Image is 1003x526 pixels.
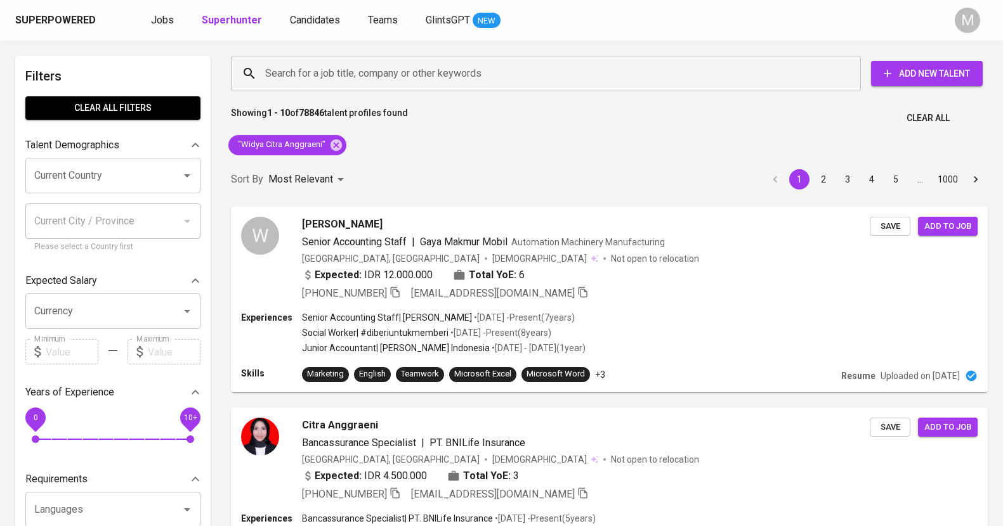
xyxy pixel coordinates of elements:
[302,267,433,283] div: IDR 12.000.000
[25,96,200,120] button: Clear All filters
[595,368,605,381] p: +3
[241,217,279,255] div: W
[411,287,575,299] span: [EMAIL_ADDRESS][DOMAIN_NAME]
[426,14,470,26] span: GlintsGPT
[151,14,174,26] span: Jobs
[876,219,904,234] span: Save
[231,207,988,392] a: W[PERSON_NAME]Senior Accounting Staff|Gaya Makmur MobilAutomation Machinery Manufacturing[GEOGRAP...
[463,468,511,484] b: Total YoE:
[955,8,980,33] div: M
[25,380,200,405] div: Years of Experience
[34,241,192,253] p: Please select a Country first
[302,488,387,500] span: [PHONE_NUMBER]
[299,108,324,118] b: 78846
[934,169,962,189] button: Go to page 1000
[241,512,302,525] p: Experiences
[202,14,262,26] b: Superhunter
[841,369,875,382] p: Resume
[241,418,279,456] img: df07b96f8b813b931334bb2c481ea2c9.jpg
[302,418,378,433] span: Citra Anggraeni
[511,237,665,247] span: Automation Machinery Manufacturing
[241,311,302,324] p: Experiences
[25,273,97,288] p: Expected Salary
[837,169,858,189] button: Go to page 3
[426,13,501,29] a: GlintsGPT NEW
[513,468,519,484] span: 3
[33,413,37,422] span: 0
[813,169,834,189] button: Go to page 2
[789,169,810,189] button: page 1
[411,488,575,500] span: [EMAIL_ADDRESS][DOMAIN_NAME]
[302,453,480,466] div: [GEOGRAPHIC_DATA], [GEOGRAPHIC_DATA]
[202,13,265,29] a: Superhunter
[472,311,575,324] p: • [DATE] - Present ( 7 years )
[178,501,196,518] button: Open
[178,167,196,184] button: Open
[870,217,910,236] button: Save
[231,106,408,130] p: Showing of talent profiles found
[469,267,516,283] b: Total YoE:
[449,326,551,339] p: • [DATE] - Present ( 8 years )
[421,435,424,451] span: |
[492,252,589,265] span: [DEMOGRAPHIC_DATA]
[420,236,508,248] span: Gaya Makmur Mobil
[15,13,96,28] div: Superpowered
[876,420,904,435] span: Save
[25,466,200,492] div: Requirements
[870,418,910,437] button: Save
[231,172,263,187] p: Sort By
[25,268,200,293] div: Expected Salary
[302,437,416,449] span: Bancassurance Specialist
[98,11,115,30] img: app logo
[527,368,585,380] div: Microsoft Word
[183,413,197,422] span: 10+
[25,138,119,153] p: Talent Demographics
[924,420,971,435] span: Add to job
[302,342,490,354] p: Junior Accountant | [PERSON_NAME] Indonesia
[315,267,362,283] b: Expected:
[148,339,200,364] input: Value
[429,437,525,449] span: PT. BNILife Insurance
[15,11,115,30] a: Superpoweredapp logo
[473,15,501,27] span: NEW
[907,110,950,126] span: Clear All
[151,13,176,29] a: Jobs
[901,106,955,130] button: Clear All
[881,369,960,382] p: Uploaded on [DATE]
[268,172,333,187] p: Most Relevant
[454,368,511,380] div: Microsoft Excel
[25,132,200,158] div: Talent Demographics
[490,342,586,354] p: • [DATE] - [DATE] ( 1 year )
[492,453,589,466] span: [DEMOGRAPHIC_DATA]
[871,61,983,86] button: Add New Talent
[241,367,302,380] p: Skills
[302,326,449,339] p: Social Worker | #diberiuntukmemberi
[302,512,493,525] p: Bancassurance Specialist | PT. BNILife Insurance
[966,169,986,189] button: Go to next page
[302,236,407,248] span: Senior Accounting Staff
[763,169,988,189] nav: pagination navigation
[918,418,978,437] button: Add to job
[302,287,387,299] span: [PHONE_NUMBER]
[307,368,344,380] div: Marketing
[412,234,415,250] span: |
[368,13,400,29] a: Teams
[25,385,114,400] p: Years of Experience
[302,468,427,484] div: IDR 4.500.000
[359,368,386,380] div: English
[228,139,333,151] span: "Widya Citra Anggraeni"
[302,217,383,232] span: [PERSON_NAME]
[918,217,978,236] button: Add to job
[290,14,340,26] span: Candidates
[267,108,290,118] b: 1 - 10
[228,135,346,155] div: "Widya Citra Anggraeni"
[302,311,472,324] p: Senior Accounting Staff | [PERSON_NAME]
[519,267,525,283] span: 6
[25,66,200,86] h6: Filters
[36,100,190,116] span: Clear All filters
[268,168,348,191] div: Most Relevant
[46,339,98,364] input: Value
[862,169,882,189] button: Go to page 4
[302,252,480,265] div: [GEOGRAPHIC_DATA], [GEOGRAPHIC_DATA]
[611,453,699,466] p: Not open to relocation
